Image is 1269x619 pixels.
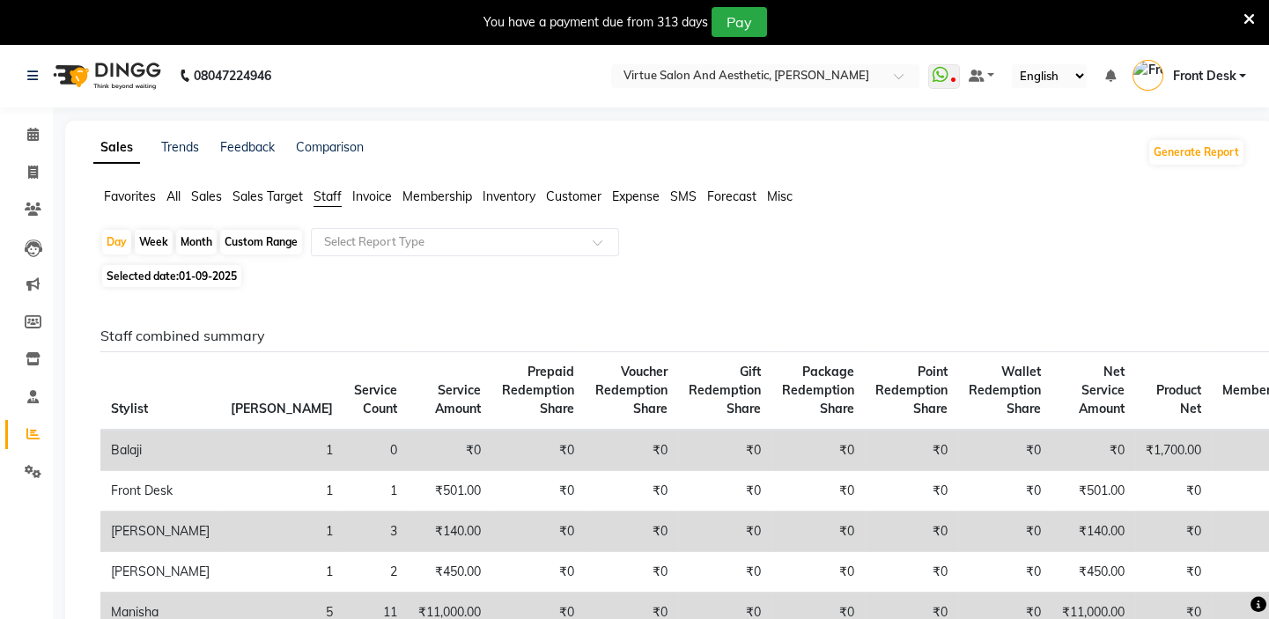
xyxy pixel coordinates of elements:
[585,430,678,471] td: ₹0
[402,188,472,204] span: Membership
[767,188,793,204] span: Misc
[502,364,574,416] span: Prepaid Redemption Share
[102,265,241,287] span: Selected date:
[102,230,131,254] div: Day
[483,13,708,32] div: You have a payment due from 313 days
[1133,60,1163,91] img: Front Desk
[491,512,585,552] td: ₹0
[491,552,585,593] td: ₹0
[678,552,771,593] td: ₹0
[782,364,854,416] span: Package Redemption Share
[104,188,156,204] span: Favorites
[100,552,220,593] td: [PERSON_NAME]
[100,471,220,512] td: Front Desk
[585,471,678,512] td: ₹0
[969,364,1041,416] span: Wallet Redemption Share
[1135,471,1212,512] td: ₹0
[111,401,148,416] span: Stylist
[220,139,275,155] a: Feedback
[408,552,491,593] td: ₹450.00
[343,552,408,593] td: 2
[343,430,408,471] td: 0
[408,471,491,512] td: ₹501.00
[100,512,220,552] td: [PERSON_NAME]
[354,382,397,416] span: Service Count
[191,188,222,204] span: Sales
[958,430,1051,471] td: ₹0
[678,471,771,512] td: ₹0
[135,230,173,254] div: Week
[100,328,1231,344] h6: Staff combined summary
[712,7,767,37] button: Pay
[1172,67,1236,85] span: Front Desk
[220,471,343,512] td: 1
[678,512,771,552] td: ₹0
[1135,430,1212,471] td: ₹1,700.00
[166,188,181,204] span: All
[194,51,271,100] b: 08047224946
[1051,471,1135,512] td: ₹501.00
[678,430,771,471] td: ₹0
[352,188,392,204] span: Invoice
[546,188,601,204] span: Customer
[232,188,303,204] span: Sales Target
[1051,430,1135,471] td: ₹0
[771,471,865,512] td: ₹0
[707,188,756,204] span: Forecast
[220,230,302,254] div: Custom Range
[1051,552,1135,593] td: ₹450.00
[958,471,1051,512] td: ₹0
[670,188,697,204] span: SMS
[483,188,535,204] span: Inventory
[161,139,199,155] a: Trends
[343,512,408,552] td: 3
[585,512,678,552] td: ₹0
[595,364,668,416] span: Voucher Redemption Share
[93,132,140,164] a: Sales
[771,512,865,552] td: ₹0
[231,401,333,416] span: [PERSON_NAME]
[314,188,342,204] span: Staff
[689,364,761,416] span: Gift Redemption Share
[296,139,364,155] a: Comparison
[408,512,491,552] td: ₹140.00
[865,512,958,552] td: ₹0
[176,230,217,254] div: Month
[865,471,958,512] td: ₹0
[585,552,678,593] td: ₹0
[220,512,343,552] td: 1
[1135,552,1212,593] td: ₹0
[435,382,481,416] span: Service Amount
[1149,140,1243,165] button: Generate Report
[771,430,865,471] td: ₹0
[45,51,166,100] img: logo
[1079,364,1125,416] span: Net Service Amount
[875,364,948,416] span: Point Redemption Share
[958,512,1051,552] td: ₹0
[491,471,585,512] td: ₹0
[100,430,220,471] td: Balaji
[1051,512,1135,552] td: ₹140.00
[220,430,343,471] td: 1
[612,188,660,204] span: Expense
[1135,512,1212,552] td: ₹0
[1156,382,1201,416] span: Product Net
[865,552,958,593] td: ₹0
[179,269,237,283] span: 01-09-2025
[343,471,408,512] td: 1
[491,430,585,471] td: ₹0
[408,430,491,471] td: ₹0
[771,552,865,593] td: ₹0
[865,430,958,471] td: ₹0
[220,552,343,593] td: 1
[958,552,1051,593] td: ₹0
